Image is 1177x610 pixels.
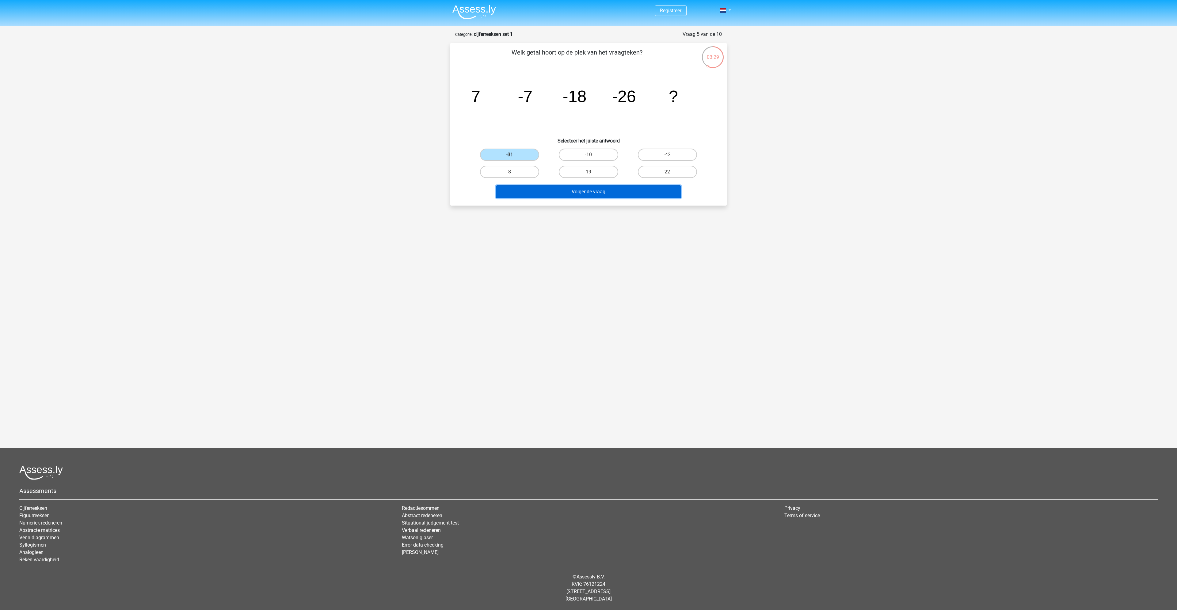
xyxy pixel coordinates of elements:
[460,48,694,66] p: Welk getal hoort op de plek van het vraagteken?
[19,535,59,540] a: Venn diagrammen
[559,149,618,161] label: -10
[402,527,441,533] a: Verbaal redeneren
[19,520,62,526] a: Numeriek redeneren
[402,513,442,518] a: Abstract redeneren
[19,527,60,533] a: Abstracte matrices
[402,535,433,540] a: Watson glaser
[455,32,473,37] small: Categorie:
[563,87,587,105] tspan: -18
[474,31,513,37] strong: cijferreeksen set 1
[612,87,636,105] tspan: -26
[19,549,44,555] a: Analogieen
[402,549,439,555] a: [PERSON_NAME]
[669,87,678,105] tspan: ?
[19,487,1158,494] h5: Assessments
[19,465,63,480] img: Assessly logo
[496,185,681,198] button: Volgende vraag
[19,513,50,518] a: Figuurreeksen
[683,31,722,38] div: Vraag 5 van de 10
[471,87,480,105] tspan: 7
[15,568,1162,608] div: © KVK: 76121224 [STREET_ADDRESS] [GEOGRAPHIC_DATA]
[402,505,440,511] a: Redactiesommen
[638,149,697,161] label: -42
[784,513,820,518] a: Terms of service
[19,557,59,563] a: Reken vaardigheid
[660,8,681,13] a: Registreer
[402,542,444,548] a: Error data checking
[480,149,539,161] label: -31
[638,166,697,178] label: 22
[460,133,717,144] h6: Selecteer het juiste antwoord
[701,46,724,61] div: 03:29
[559,166,618,178] label: 19
[402,520,459,526] a: Situational judgement test
[518,87,533,105] tspan: -7
[480,166,539,178] label: 8
[784,505,800,511] a: Privacy
[19,542,46,548] a: Syllogismen
[577,574,605,580] a: Assessly B.V.
[19,505,47,511] a: Cijferreeksen
[452,5,496,19] img: Assessly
